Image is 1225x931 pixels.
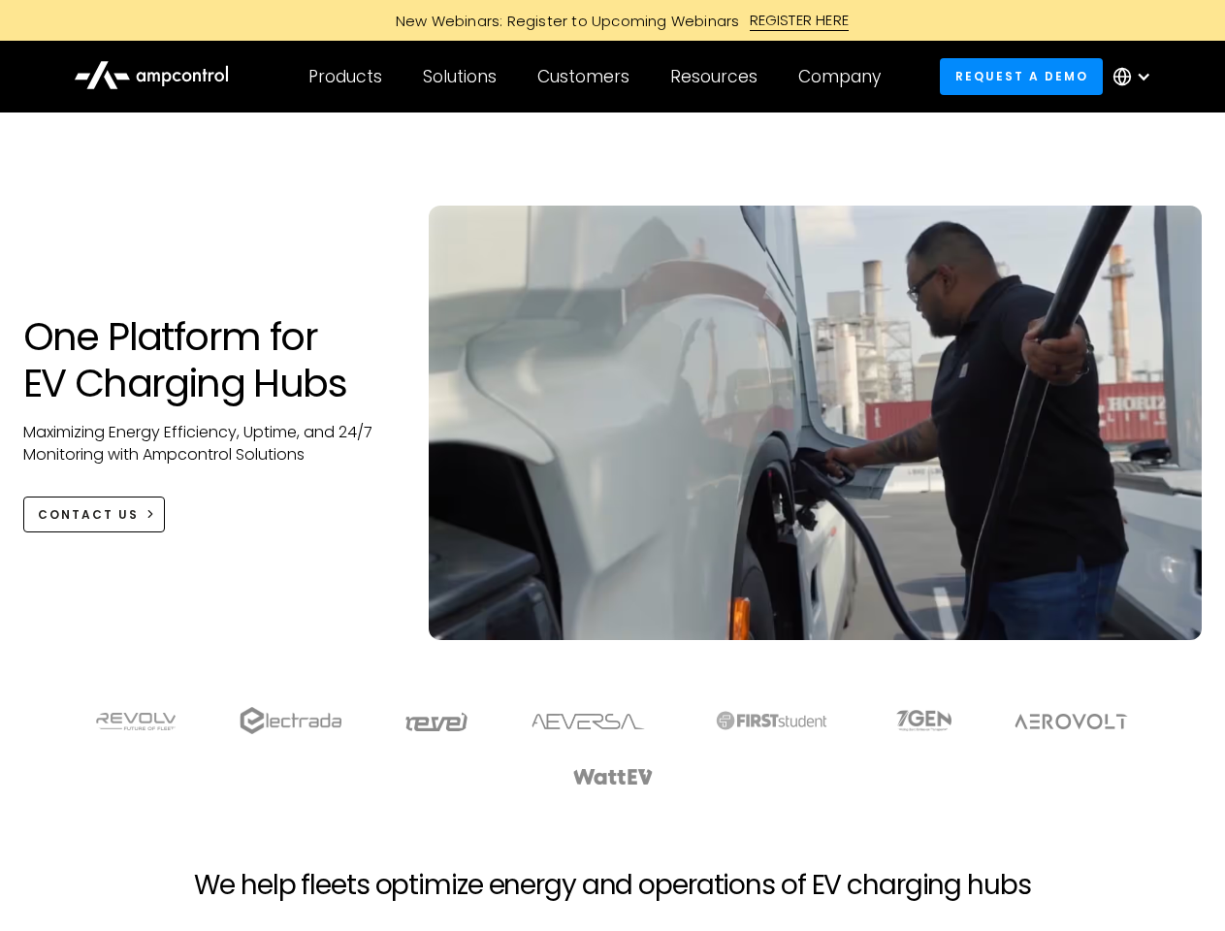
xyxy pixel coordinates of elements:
[940,58,1103,94] a: Request a demo
[308,66,382,87] div: Products
[572,769,654,785] img: WattEV logo
[23,313,391,406] h1: One Platform for EV Charging Hubs
[177,10,1049,31] a: New Webinars: Register to Upcoming WebinarsREGISTER HERE
[23,422,391,465] p: Maximizing Energy Efficiency, Uptime, and 24/7 Monitoring with Ampcontrol Solutions
[423,66,497,87] div: Solutions
[750,10,850,31] div: REGISTER HERE
[798,66,881,87] div: Company
[537,66,629,87] div: Customers
[23,497,166,532] a: CONTACT US
[670,66,758,87] div: Resources
[240,707,341,734] img: electrada logo
[1014,714,1129,729] img: Aerovolt Logo
[38,506,139,524] div: CONTACT US
[194,869,1030,902] h2: We help fleets optimize energy and operations of EV charging hubs
[376,11,750,31] div: New Webinars: Register to Upcoming Webinars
